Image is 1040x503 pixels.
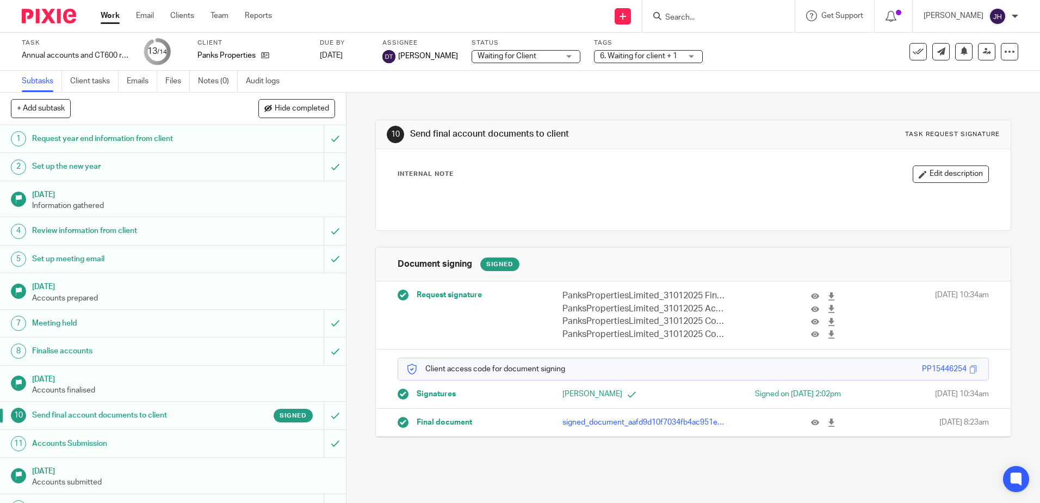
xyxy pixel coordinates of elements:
div: 13 [147,45,167,58]
p: Panks Properties [197,50,256,61]
h1: Accounts Submission [32,435,219,452]
span: Signatures [417,389,456,400]
h1: Meeting held [32,315,219,332]
h1: [DATE] [32,279,336,292]
a: Email [136,10,154,21]
h1: [DATE] [32,371,336,385]
a: Audit logs [246,71,288,92]
h1: Send final account documents to client [32,407,219,424]
span: Hide completed [275,105,329,113]
div: 10 [387,126,404,143]
span: Signed [280,411,307,420]
p: Internal Note [398,170,454,179]
a: Client tasks [70,71,119,92]
p: Information gathered [32,200,336,211]
div: Signed [480,257,519,271]
div: 7 [11,316,26,331]
label: Assignee [382,39,458,47]
div: 10 [11,408,26,423]
span: [DATE] 8:23am [939,417,989,428]
input: Search [664,13,762,23]
p: PanksPropertiesLimited_31012025 Financial Statements.pdf [562,290,726,302]
img: svg%3E [989,8,1006,25]
p: [PERSON_NAME] [562,389,693,400]
a: Subtasks [22,71,62,92]
h1: Document signing [398,259,472,270]
a: Clients [170,10,194,21]
p: PanksPropertiesLimited_31012025 Accounts To Registrar.pdf [562,303,726,315]
div: 1 [11,131,26,146]
div: 8 [11,343,26,359]
p: Accounts submitted [32,477,336,488]
div: Task request signature [905,130,1000,139]
span: Final document [417,417,472,428]
label: Status [472,39,580,47]
a: Work [101,10,120,21]
div: 5 [11,251,26,267]
h1: Send final account documents to client [410,128,716,140]
img: Pixie [22,9,76,23]
div: 2 [11,160,26,175]
p: [PERSON_NAME] [924,10,983,21]
span: Get Support [821,12,863,20]
div: 11 [11,436,26,451]
h1: [DATE] [32,187,336,200]
span: Request signature [417,290,482,300]
label: Due by [320,39,369,47]
label: Tags [594,39,703,47]
div: Signed on [DATE] 2:02pm [710,389,841,400]
button: Edit description [913,165,989,183]
a: Files [165,71,190,92]
h1: Request year end information from client [32,131,219,147]
a: Reports [245,10,272,21]
small: /14 [157,49,167,55]
h1: Review information from client [32,223,219,239]
h1: [DATE] [32,463,336,477]
span: Waiting for Client [478,52,536,60]
span: 6. Waiting for client + 1 [600,52,677,60]
label: Client [197,39,306,47]
span: [DATE] 10:34am [935,290,989,341]
div: 4 [11,224,26,239]
span: [DATE] [320,52,343,59]
h1: Set up meeting email [32,251,219,267]
button: Hide completed [258,99,335,118]
p: Accounts prepared [32,293,336,304]
span: [PERSON_NAME] [398,51,458,62]
a: Emails [127,71,157,92]
a: Notes (0) [198,71,238,92]
p: Client access code for document signing [406,364,565,375]
p: signed_document_aafd9d10f7034fb4ac951ed4e7995b5f.pdf [562,417,726,428]
h1: Set up the new year [32,158,219,175]
div: Annual accounts and CT600 return [22,50,131,61]
span: [DATE] 10:34am [935,389,989,400]
label: Task [22,39,131,47]
p: PanksPropertiesLimited_31012025 Corporation Tax Return.pdf [562,315,726,328]
div: PP15446254 [922,364,967,375]
p: Accounts finalised [32,385,336,396]
a: Team [211,10,228,21]
h1: Finalise accounts [32,343,219,359]
button: + Add subtask [11,99,71,118]
p: PanksPropertiesLimited_31012025 Corporation Tax Return [DATE]-[DATE].pdf [562,328,726,341]
img: svg%3E [382,50,395,63]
